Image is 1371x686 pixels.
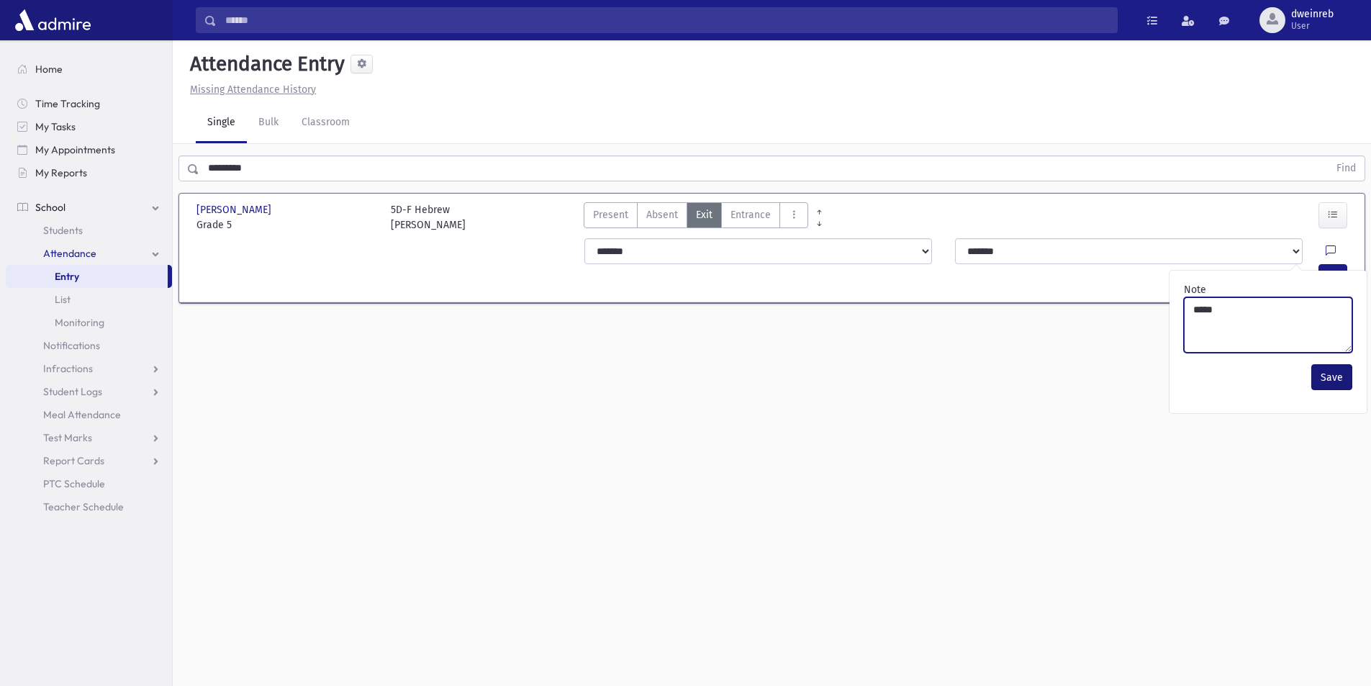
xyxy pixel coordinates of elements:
[247,103,290,143] a: Bulk
[196,202,274,217] span: [PERSON_NAME]
[6,472,172,495] a: PTC Schedule
[35,120,76,133] span: My Tasks
[184,84,316,96] a: Missing Attendance History
[584,202,808,233] div: AttTypes
[6,115,172,138] a: My Tasks
[196,217,376,233] span: Grade 5
[593,207,628,222] span: Present
[696,207,712,222] span: Exit
[43,431,92,444] span: Test Marks
[35,166,87,179] span: My Reports
[6,334,172,357] a: Notifications
[43,385,102,398] span: Student Logs
[1184,282,1206,297] label: Note
[6,138,172,161] a: My Appointments
[43,500,124,513] span: Teacher Schedule
[35,201,65,214] span: School
[1291,20,1334,32] span: User
[1291,9,1334,20] span: dweinreb
[43,339,100,352] span: Notifications
[55,316,104,329] span: Monitoring
[6,311,172,334] a: Monitoring
[55,293,71,306] span: List
[6,357,172,380] a: Infractions
[35,143,115,156] span: My Appointments
[6,426,172,449] a: Test Marks
[43,477,105,490] span: PTC Schedule
[1311,364,1352,390] button: Save
[184,52,345,76] h5: Attendance Entry
[391,202,466,233] div: 5D-F Hebrew [PERSON_NAME]
[1328,156,1365,181] button: Find
[6,380,172,403] a: Student Logs
[217,7,1117,33] input: Search
[6,288,172,311] a: List
[6,265,168,288] a: Entry
[730,207,771,222] span: Entrance
[43,224,83,237] span: Students
[6,58,172,81] a: Home
[12,6,94,35] img: AdmirePro
[55,270,79,283] span: Entry
[6,196,172,219] a: School
[43,454,104,467] span: Report Cards
[43,408,121,421] span: Meal Attendance
[6,449,172,472] a: Report Cards
[190,84,316,96] u: Missing Attendance History
[43,362,93,375] span: Infractions
[6,403,172,426] a: Meal Attendance
[43,247,96,260] span: Attendance
[290,103,361,143] a: Classroom
[6,242,172,265] a: Attendance
[35,97,100,110] span: Time Tracking
[6,219,172,242] a: Students
[6,92,172,115] a: Time Tracking
[196,103,247,143] a: Single
[6,161,172,184] a: My Reports
[646,207,678,222] span: Absent
[35,63,63,76] span: Home
[6,495,172,518] a: Teacher Schedule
